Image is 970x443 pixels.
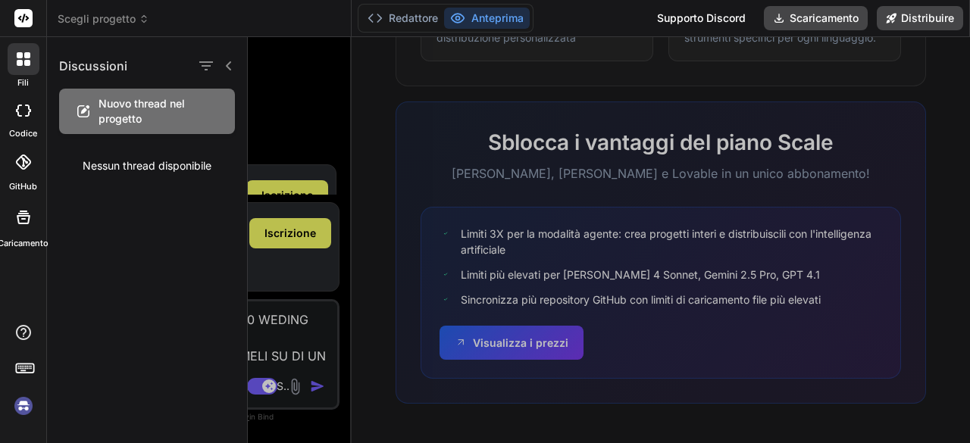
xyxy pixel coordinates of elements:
font: Scegli progetto [58,12,136,25]
font: Distribuire [901,11,954,24]
font: Anteprima [471,11,524,24]
font: Nessun thread disponibile [83,159,211,172]
button: Anteprima [444,8,530,29]
font: Scaricamento [790,11,859,24]
img: registrazione [11,393,36,419]
font: Nuovo thread nel progetto [99,97,185,125]
font: codice [9,128,37,139]
button: Distribuire [877,6,963,30]
font: Redattore [389,11,438,24]
button: Redattore [361,8,444,29]
font: Supporto Discord [657,11,746,24]
font: GitHub [9,181,37,192]
font: Discussioni [59,58,127,73]
button: Scaricamento [764,6,868,30]
font: fili [17,77,29,88]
